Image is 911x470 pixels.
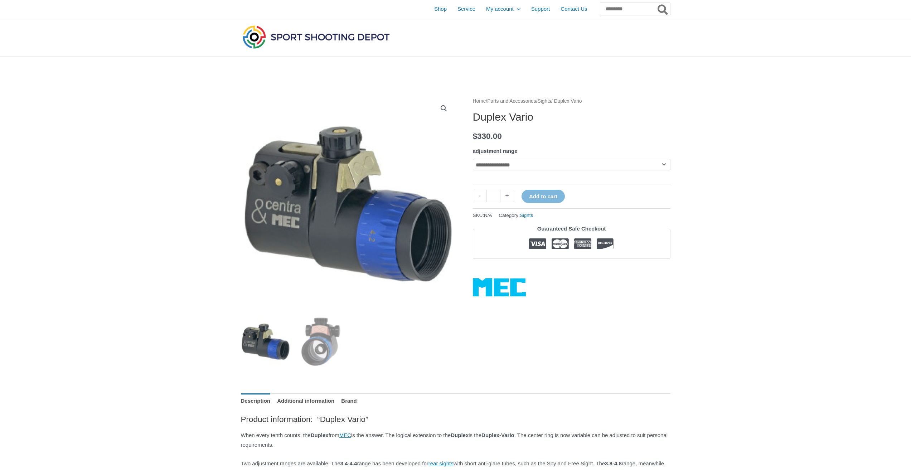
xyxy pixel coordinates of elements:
[605,460,622,466] strong: 3.8-4.8
[241,430,670,450] p: When every tenth counts, the from is the answer. The logical extension to the is the . The center...
[241,24,391,50] img: Sport Shooting Depot
[241,414,670,425] h2: Product information: “Duplex Vario”
[340,460,357,466] strong: 3.4-4.4
[487,98,536,104] a: Parts and Accessories
[437,102,450,115] a: View full-screen image gallery
[341,393,357,409] a: Brand
[473,211,492,220] span: SKU:
[241,317,291,367] img: Duplex Vario
[339,432,351,438] a: MEC
[486,190,500,202] input: Product quantity
[538,98,551,104] a: Sights
[473,190,486,202] a: -
[311,432,329,438] strong: Duplex
[473,97,670,106] nav: Breadcrumb
[241,393,271,409] a: Description
[296,317,345,367] img: Duplex Vario - Image 2
[522,190,565,203] button: Add to cart
[499,211,533,220] span: Category:
[451,432,469,438] strong: Duplex
[428,460,454,466] a: rear sights
[484,213,492,218] span: N/A
[473,98,486,104] a: Home
[473,278,526,296] a: MEC
[473,132,502,141] bdi: 330.00
[520,213,533,218] a: Sights
[656,3,670,15] button: Search
[241,97,456,311] img: Duplex Vario
[277,393,334,409] a: Additional information
[473,132,478,141] span: $
[473,111,670,123] h1: Duplex Vario
[481,432,514,438] strong: Duplex-Vario
[473,148,518,154] label: adjustment range
[534,224,609,234] legend: Guaranteed Safe Checkout
[473,264,670,273] iframe: Customer reviews powered by Trustpilot
[500,190,514,202] a: +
